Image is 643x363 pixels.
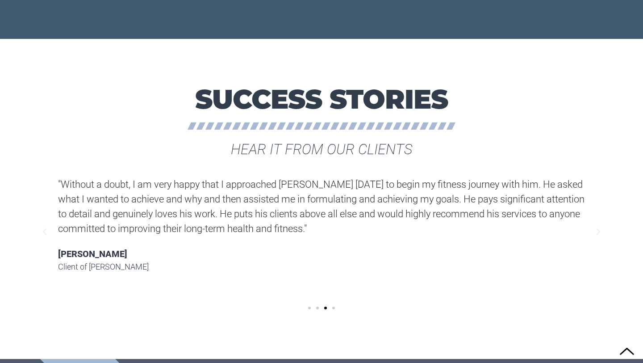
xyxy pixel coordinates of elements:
div: "Without a doubt, I am very happy that I approached [PERSON_NAME] [DATE] to begin my fitness jour... [58,177,585,236]
span: Go to slide 2 [316,307,319,309]
h3: HEAR IT FROM OUR CLIENTS [40,142,603,157]
span: Go to slide 1 [308,307,311,309]
span: [PERSON_NAME] [58,247,149,261]
span: Go to slide 3 [324,307,327,309]
span: Client of [PERSON_NAME] [58,261,149,273]
h1: SUCCESS STORIES [40,84,603,115]
span: Go to slide 4 [332,307,335,309]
